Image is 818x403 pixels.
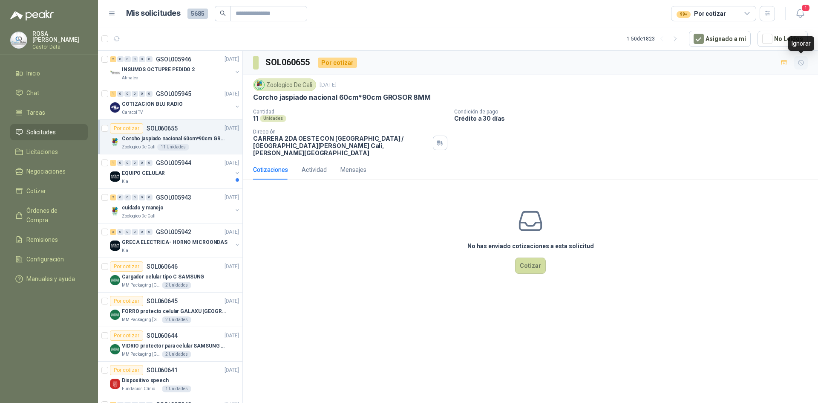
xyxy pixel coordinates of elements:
[122,238,228,246] p: GRECA ELECTRICA- HORNO MICROONDAS
[677,9,726,18] div: Por cotizar
[253,165,288,174] div: Cotizaciones
[10,203,88,228] a: Órdenes de Compra
[320,81,337,89] p: [DATE]
[10,144,88,160] a: Licitaciones
[110,310,120,320] img: Company Logo
[162,386,191,392] div: 1 Unidades
[110,206,120,216] img: Company Logo
[98,362,242,396] a: Por cotizarSOL060641[DATE] Company LogoDispositivo speechFundación Clínica Shaio1 Unidades
[146,56,153,62] div: 0
[122,204,164,212] p: cuidado y manejo
[225,125,239,133] p: [DATE]
[225,366,239,374] p: [DATE]
[302,165,327,174] div: Actividad
[98,120,242,154] a: Por cotizarSOL060655[DATE] Company LogoCorcho jaspiado nacional 60cm*90cm GROSOR 8MMZoologico De ...
[98,258,242,293] a: Por cotizarSOL060646[DATE] Company LogoCargador celular tipo C SAMSUNGMM Packaging [GEOGRAPHIC_DA...
[26,128,56,137] span: Solicitudes
[122,100,183,108] p: COTIZACION BLU RADIO
[122,135,228,143] p: Corcho jaspiado nacional 60cm*90cm GROSOR 8MM
[225,332,239,340] p: [DATE]
[26,69,40,78] span: Inicio
[110,171,120,182] img: Company Logo
[126,7,181,20] h1: Mis solicitudes
[454,109,815,115] p: Condición de pago
[515,258,546,274] button: Cotizar
[10,271,88,287] a: Manuales y ayuda
[253,135,429,157] p: CARRERA 2DA OESTE CON [GEOGRAPHIC_DATA] / [GEOGRAPHIC_DATA][PERSON_NAME] Cali , [PERSON_NAME][GEO...
[265,56,311,69] h3: SOL060655
[156,56,191,62] p: GSOL005946
[146,194,153,200] div: 0
[253,78,316,91] div: Zoologico De Cali
[124,91,131,97] div: 0
[122,178,128,185] p: Kia
[110,344,120,354] img: Company Logo
[117,229,124,235] div: 0
[146,229,153,235] div: 0
[758,31,808,47] button: No Leídos
[132,229,138,235] div: 0
[689,31,751,47] button: Asignado a mi
[156,160,191,166] p: GSOL005944
[147,367,178,373] p: SOL060641
[117,56,124,62] div: 0
[110,229,116,235] div: 2
[10,163,88,180] a: Negociaciones
[110,91,116,97] div: 1
[110,365,143,375] div: Por cotizar
[187,9,208,19] span: 5685
[10,124,88,140] a: Solicitudes
[122,282,160,289] p: MM Packaging [GEOGRAPHIC_DATA]
[26,108,45,117] span: Tareas
[627,32,682,46] div: 1 - 50 de 1823
[156,91,191,97] p: GSOL005945
[225,297,239,305] p: [DATE]
[110,89,241,116] a: 1 0 0 0 0 0 GSOL005945[DATE] Company LogoCOTIZACION BLU RADIOCaracol TV
[110,102,120,113] img: Company Logo
[225,55,239,64] p: [DATE]
[110,241,120,251] img: Company Logo
[340,165,366,174] div: Mensajes
[162,351,191,358] div: 2 Unidades
[110,261,143,272] div: Por cotizar
[122,377,169,385] p: Dispositivo speech
[253,93,431,102] p: Corcho jaspiado nacional 60cm*90cm GROSOR 8MM
[110,379,120,389] img: Company Logo
[255,80,264,90] img: Company Logo
[110,137,120,147] img: Company Logo
[146,160,153,166] div: 0
[146,91,153,97] div: 0
[132,194,138,200] div: 0
[139,194,145,200] div: 0
[139,56,145,62] div: 0
[98,293,242,327] a: Por cotizarSOL060645[DATE] Company LogoFORRO protecto celular GALAXU [GEOGRAPHIC_DATA] A16 5GMM P...
[156,194,191,200] p: GSOL005943
[162,282,191,289] div: 2 Unidades
[467,241,594,251] h3: No has enviado cotizaciones a esta solicitud
[117,91,124,97] div: 0
[110,275,120,285] img: Company Logo
[162,316,191,323] div: 2 Unidades
[32,31,88,43] p: ROSA [PERSON_NAME]
[110,192,241,220] a: 2 0 0 0 0 0 GSOL005943[DATE] Company Logocuidado y manejoZoologico De Cali
[260,115,286,122] div: Unidades
[147,298,178,304] p: SOL060645
[253,115,258,122] p: 11
[225,194,239,202] p: [DATE]
[110,68,120,78] img: Company Logo
[10,251,88,267] a: Configuración
[110,56,116,62] div: 2
[10,85,88,101] a: Chat
[156,229,191,235] p: GSOL005942
[132,56,138,62] div: 0
[454,115,815,122] p: Crédito a 30 días
[139,91,145,97] div: 0
[139,160,145,166] div: 0
[253,109,447,115] p: Cantidad
[225,228,239,236] p: [DATE]
[122,66,195,74] p: INSUMOS OCTUPRE PEDIDO 2
[26,186,46,196] span: Cotizar
[10,10,54,20] img: Logo peakr
[122,273,204,281] p: Cargador celular tipo C SAMSUNG
[110,227,241,254] a: 2 0 0 0 0 0 GSOL005942[DATE] Company LogoGRECA ELECTRICA- HORNO MICROONDASKia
